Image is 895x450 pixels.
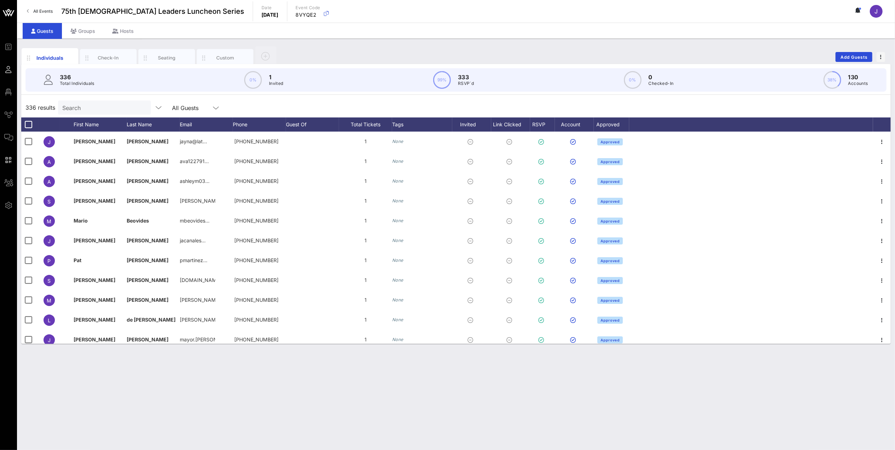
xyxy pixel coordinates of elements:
i: None [392,178,403,184]
div: Link Clicked [491,117,530,132]
div: RSVP [530,117,555,132]
span: Beovides [127,218,149,224]
span: [PERSON_NAME] [127,158,168,164]
span: J [48,238,51,244]
div: 1 [339,310,392,330]
button: Approved [597,297,623,304]
div: Approved [594,117,629,132]
i: None [392,198,403,203]
div: All Guests [168,100,224,115]
button: Approved [597,277,623,284]
p: mayor.[PERSON_NAME]… [180,330,215,350]
span: +19566484236 [234,317,279,323]
span: +13104367738 [234,138,279,144]
p: pmartinez… [180,250,207,270]
span: S [48,278,51,284]
span: [PERSON_NAME] [74,277,115,283]
span: A [47,179,51,185]
span: de [PERSON_NAME] [127,317,176,323]
p: Event Code [296,4,320,11]
span: Approved [600,278,620,283]
div: Account [555,117,594,132]
button: Approved [597,237,623,244]
div: Total Tickets [339,117,392,132]
span: 75th [DEMOGRAPHIC_DATA] Leaders Luncheon Series [61,6,244,17]
p: RSVP`d [458,80,474,87]
span: +15129684884 [234,198,279,204]
span: [PERSON_NAME] [127,237,168,243]
span: Approved [600,298,620,302]
span: Approved [600,318,620,322]
span: [PERSON_NAME] [127,257,168,263]
span: [PERSON_NAME] [127,178,168,184]
span: A [47,159,51,165]
span: Approved [600,160,620,164]
p: Checked-In [649,80,674,87]
div: All Guests [172,105,199,111]
span: [PERSON_NAME] [74,158,115,164]
p: jacanales… [180,231,206,250]
button: Approved [597,317,623,324]
span: Approved [600,259,620,263]
div: Hosts [104,23,142,39]
div: Custom [210,54,241,61]
p: Total Individuals [60,80,94,87]
span: [PERSON_NAME] [74,317,115,323]
div: 1 [339,250,392,270]
div: Email [180,117,233,132]
i: None [392,297,403,302]
span: S [48,198,51,204]
span: [PERSON_NAME] [74,297,115,303]
p: 130 [848,73,868,81]
div: Guest Of [286,117,339,132]
i: None [392,218,403,223]
span: +15127792652 [234,158,279,164]
span: +18307760070 [234,237,279,243]
p: 336 [60,73,94,81]
span: [PERSON_NAME] [74,138,115,144]
p: 8VYQE2 [296,11,320,18]
div: 1 [339,191,392,211]
p: 1 [269,73,283,81]
div: 1 [339,270,392,290]
button: Add Guests [836,52,872,62]
div: J [870,5,883,18]
span: +17042588688 [234,257,279,263]
span: 336 results [25,103,55,112]
i: None [392,258,403,263]
div: 1 [339,211,392,231]
p: mbeovides… [180,211,210,231]
div: Invited [452,117,491,132]
button: Approved [597,158,623,165]
span: [PERSON_NAME] [127,297,168,303]
span: Mario [74,218,88,224]
span: M [47,298,52,304]
span: J [48,337,51,343]
span: Approved [600,338,620,342]
span: All Events [33,8,53,14]
span: J [48,139,51,145]
p: Invited [269,80,283,87]
span: L [48,317,51,323]
p: [PERSON_NAME]@t… [180,290,215,310]
p: Date [262,4,279,11]
div: 1 [339,290,392,310]
span: [PERSON_NAME] [127,138,168,144]
div: Check-In [93,54,124,61]
i: None [392,158,403,164]
span: +19158005079 [234,178,279,184]
p: jayna@lat… [180,132,207,151]
span: [PERSON_NAME] [74,336,115,342]
i: None [392,337,403,342]
button: Approved [597,336,623,344]
div: 1 [339,132,392,151]
i: None [392,238,403,243]
div: Individuals [34,54,66,62]
span: M [47,218,52,224]
span: Approved [600,219,620,223]
p: [PERSON_NAME].[PERSON_NAME]… [180,310,215,330]
i: None [392,277,403,283]
p: 0 [649,73,674,81]
p: [PERSON_NAME]… [180,191,215,211]
span: +17863519976 [234,218,279,224]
